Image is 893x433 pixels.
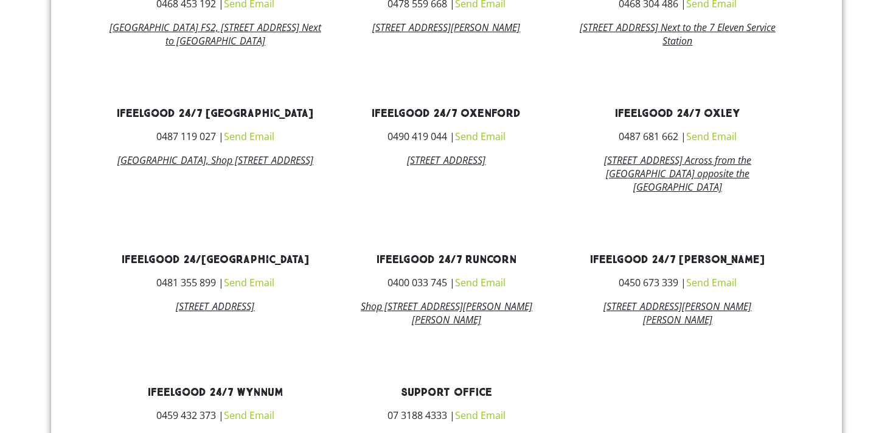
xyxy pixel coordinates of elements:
a: Send Email [455,130,506,143]
a: ifeelgood 24/7 Oxenford [372,107,521,121]
a: Send Email [686,276,737,289]
a: Shop [STREET_ADDRESS][PERSON_NAME][PERSON_NAME] [361,300,532,326]
a: ifeelgood 24/[GEOGRAPHIC_DATA] [122,253,309,267]
h3: 0490 419 044 | [340,132,553,141]
a: [STREET_ADDRESS] Across from the [GEOGRAPHIC_DATA] opposite the [GEOGRAPHIC_DATA] [604,153,751,194]
a: ifeelgood 24/7 Oxley [615,107,740,121]
h3: 0450 673 339 | [571,278,784,287]
h3: 0487 119 027 | [109,132,322,141]
a: [GEOGRAPHIC_DATA] FS2, [STREET_ADDRESS] Next to [GEOGRAPHIC_DATA] [109,21,321,48]
a: ifeelgood 24/7 Runcorn [377,253,516,267]
a: Send Email [224,409,274,422]
a: Send Email [224,276,274,289]
a: [STREET_ADDRESS][PERSON_NAME][PERSON_NAME] [603,300,751,326]
a: [STREET_ADDRESS] [407,153,485,167]
h3: Support Office [340,387,553,398]
a: [STREET_ADDRESS] Next to the 7 Eleven Service Station [580,21,776,48]
h3: 0487 681 662 | [571,132,784,141]
h3: 0481 355 899 | [109,278,322,287]
h3: 0400 033 745 | [340,278,553,287]
a: Send Email [686,130,737,143]
a: ifeelgood 24/7 Wynnum [148,385,283,400]
a: Send Email [455,276,506,289]
a: Send Email [224,130,274,143]
a: Send Email [455,409,506,422]
a: [STREET_ADDRESS] [176,300,254,313]
a: ifeelgood 24/7 [PERSON_NAME] [590,253,765,267]
a: [STREET_ADDRESS][PERSON_NAME] [372,21,520,34]
a: [GEOGRAPHIC_DATA], Shop [STREET_ADDRESS] [117,153,313,167]
a: ifeelgood 24/7 [GEOGRAPHIC_DATA] [117,107,313,121]
h3: 0459 432 373 | [109,410,322,420]
h3: 07 3188 4333 | [340,410,553,420]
